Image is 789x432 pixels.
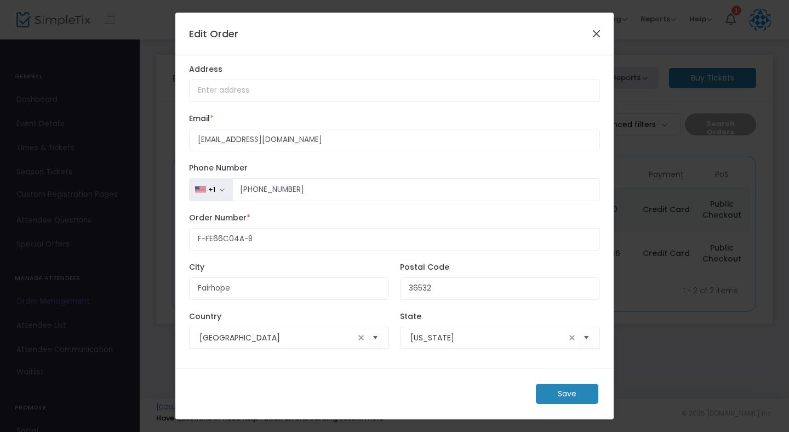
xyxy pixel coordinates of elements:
label: Order Number [189,212,600,224]
input: Enter email [189,129,600,151]
button: Close [590,26,604,41]
div: +1 [208,185,215,194]
input: Postal Code [400,277,600,300]
label: City [189,262,389,273]
input: Phone Number [232,178,600,201]
span: clear [355,331,368,344]
label: Postal Code [400,262,600,273]
input: Select State [410,332,565,344]
label: Email [189,113,600,124]
label: Country [189,311,389,322]
input: Select Country [199,332,355,344]
input: Enter address [189,79,600,102]
label: Phone Number [189,162,600,174]
h4: Edit Order [189,26,238,41]
label: State [400,311,600,322]
label: Address [189,64,600,75]
span: clear [565,331,579,344]
button: Select [579,327,594,349]
input: City [189,277,389,300]
button: Select [368,327,383,349]
m-button: Save [536,384,598,404]
button: +1 [189,178,233,201]
input: Enter Order Number [189,228,600,251]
